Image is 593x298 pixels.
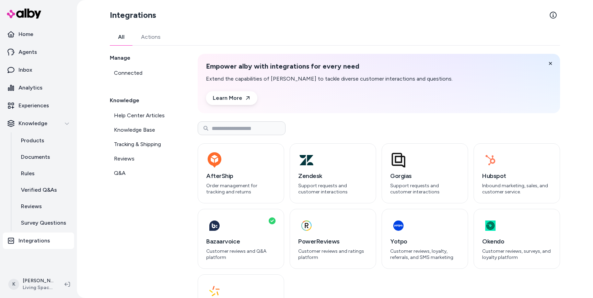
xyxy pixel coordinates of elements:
button: GorgiasSupport requests and customer interactions [382,143,468,203]
h3: Hubspot [482,171,551,181]
p: Inbound marketing, sales, and customer service. [482,183,551,195]
p: Products [21,136,44,145]
a: Reviews [110,152,181,166]
h3: Okendo [482,237,551,246]
p: Reviews [21,202,42,211]
button: BazaarvoiceCustomer reviews and Q&A platform [198,209,284,269]
a: Products [14,132,74,149]
h2: Empower alby with integrations for every need [206,62,453,71]
a: Survey Questions [14,215,74,231]
p: Analytics [19,84,43,92]
a: Reviews [14,198,74,215]
a: Documents [14,149,74,165]
p: Customer reviews and Q&A platform [206,248,276,260]
p: Agents [19,48,37,56]
a: Rules [14,165,74,182]
span: Q&A [114,169,126,177]
p: Experiences [19,102,49,110]
span: Connected [114,69,142,77]
p: Extend the capabilities of [PERSON_NAME] to tackle diverse customer interactions and questions. [206,75,453,83]
p: [PERSON_NAME] [23,277,54,284]
span: Reviews [114,155,135,163]
a: Learn More [206,91,257,105]
span: Tracking & Shipping [114,140,161,148]
p: Integrations [19,237,50,245]
h2: Knowledge [110,96,181,105]
button: All [110,29,133,45]
a: Agents [3,44,74,60]
button: OkendoCustomer reviews, surveys, and loyalty platform [474,209,560,269]
p: Documents [21,153,50,161]
span: K [8,279,19,290]
button: Actions [133,29,169,45]
a: Connected [110,66,181,80]
button: HubspotInbound marketing, sales, and customer service. [474,143,560,203]
button: ZendeskSupport requests and customer interactions [290,143,376,203]
a: Home [3,26,74,43]
p: Survey Questions [21,219,66,227]
p: Home [19,30,33,38]
h3: PowerReviews [298,237,368,246]
a: Experiences [3,97,74,114]
h2: Integrations [110,10,156,21]
span: Living Spaces [23,284,54,291]
p: Knowledge [19,119,47,128]
p: Customer reviews, loyalty, referrals, and SMS marketing [390,248,460,260]
p: Customer reviews and ratings platform [298,248,368,260]
a: Help Center Articles [110,109,181,122]
h3: Bazaarvoice [206,237,276,246]
a: Knowledge Base [110,123,181,137]
span: Knowledge Base [114,126,155,134]
a: Integrations [3,233,74,249]
h3: Zendesk [298,171,368,181]
p: Inbox [19,66,32,74]
a: Verified Q&As [14,182,74,198]
a: Tracking & Shipping [110,138,181,151]
button: Knowledge [3,115,74,132]
a: Inbox [3,62,74,78]
img: alby Logo [7,9,41,19]
span: Help Center Articles [114,111,165,120]
p: Support requests and customer interactions [298,183,368,195]
p: Verified Q&As [21,186,57,194]
a: Q&A [110,166,181,180]
p: Order management for tracking and returns [206,183,276,195]
h3: Yotpo [390,237,460,246]
button: PowerReviewsCustomer reviews and ratings platform [290,209,376,269]
h2: Manage [110,54,181,62]
p: Rules [21,169,35,178]
p: Support requests and customer interactions [390,183,460,195]
h3: AfterShip [206,171,276,181]
button: AfterShipOrder management for tracking and returns [198,143,284,203]
a: Analytics [3,80,74,96]
button: K[PERSON_NAME]Living Spaces [4,273,59,295]
button: YotpoCustomer reviews, loyalty, referrals, and SMS marketing [382,209,468,269]
p: Customer reviews, surveys, and loyalty platform [482,248,551,260]
h3: Gorgias [390,171,460,181]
